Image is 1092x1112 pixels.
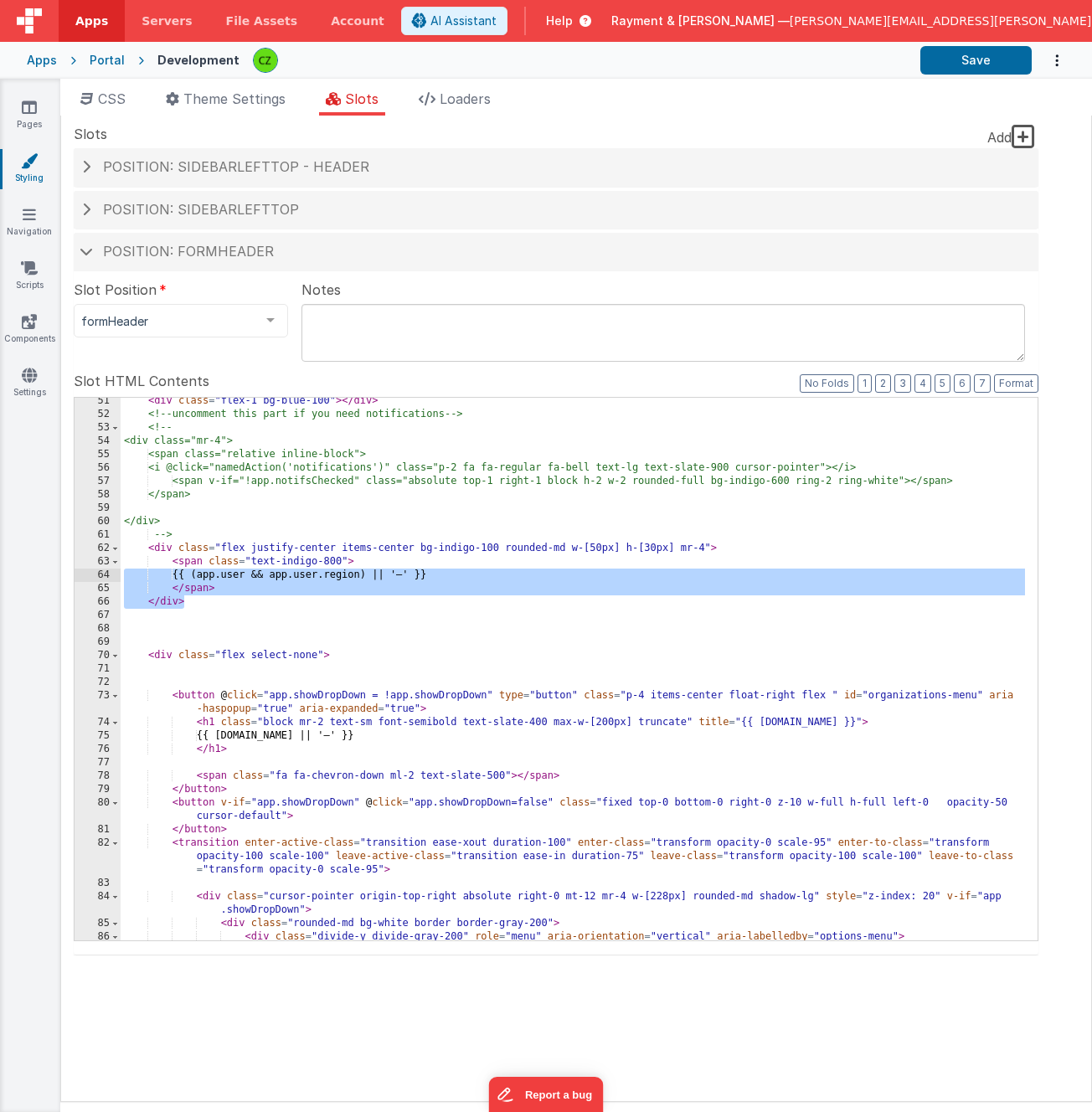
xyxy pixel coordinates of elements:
span: Position: sidebarLeftTop - header [103,158,369,175]
button: 3 [894,374,911,393]
div: Portal [90,52,125,69]
div: 80 [75,796,121,823]
div: 86 [75,930,121,944]
span: formHeader [81,313,254,330]
div: 56 [75,461,121,475]
div: 61 [75,528,121,542]
div: 63 [75,555,121,569]
div: 67 [75,609,121,622]
button: Format [994,374,1038,393]
button: 6 [954,374,971,393]
div: 83 [75,877,121,890]
div: 76 [75,743,121,756]
div: 85 [75,917,121,930]
div: 82 [75,837,121,877]
span: Notes [301,280,341,300]
span: Position: sidebarLeftTop [103,201,299,218]
div: 65 [75,582,121,595]
button: Options [1032,44,1065,78]
div: 69 [75,636,121,649]
button: AI Assistant [401,7,507,35]
div: 75 [75,729,121,743]
div: Development [157,52,240,69]
div: 53 [75,421,121,435]
div: 57 [75,475,121,488]
div: 74 [75,716,121,729]
span: Theme Settings [183,90,286,107]
button: 4 [914,374,931,393]
button: No Folds [800,374,854,393]
div: 70 [75,649,121,662]
div: 66 [75,595,121,609]
div: Apps [27,52,57,69]
span: Help [546,13,573,29]
button: 1 [858,374,872,393]
span: Apps [75,13,108,29]
div: 78 [75,770,121,783]
div: 71 [75,662,121,676]
img: b4a104e37d07c2bfba7c0e0e4a273d04 [254,49,277,72]
div: 58 [75,488,121,502]
button: Save [920,46,1032,75]
div: 77 [75,756,121,770]
span: Slot HTML Contents [74,371,209,391]
div: 60 [75,515,121,528]
button: 5 [935,374,950,393]
div: 51 [75,394,121,408]
div: 81 [75,823,121,837]
span: File Assets [226,13,298,29]
span: Position: formHeader [103,243,274,260]
div: 68 [75,622,121,636]
button: 2 [875,374,891,393]
button: 7 [974,374,991,393]
span: Add [987,129,1012,146]
span: Slots [345,90,379,107]
iframe: Marker.io feedback button [489,1077,604,1112]
span: CSS [98,90,126,107]
div: 73 [75,689,121,716]
div: 64 [75,569,121,582]
div: 55 [75,448,121,461]
span: Slots [74,124,107,144]
div: 52 [75,408,121,421]
span: Loaders [440,90,491,107]
div: 59 [75,502,121,515]
div: 54 [75,435,121,448]
div: 84 [75,890,121,917]
span: Servers [142,13,192,29]
div: 62 [75,542,121,555]
div: 79 [75,783,121,796]
span: Slot Position [74,280,157,300]
span: AI Assistant [430,13,497,29]
div: 72 [75,676,121,689]
span: Rayment & [PERSON_NAME] — [611,13,790,29]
